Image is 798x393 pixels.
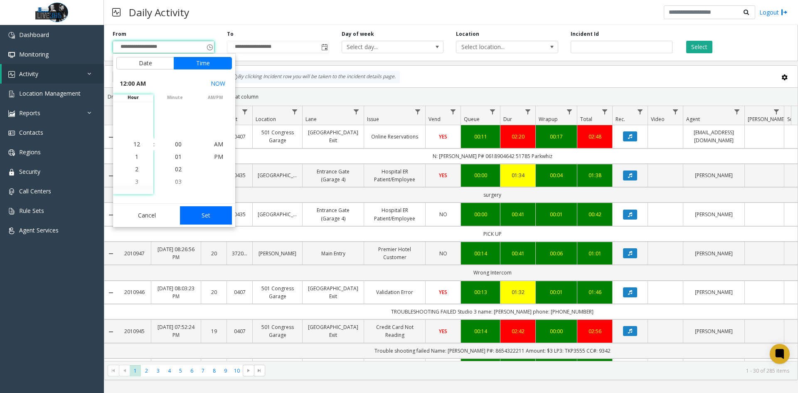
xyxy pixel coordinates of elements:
[104,250,118,257] a: Collapse Details
[104,89,798,104] div: Drag a column header and drop it here to group by that column
[186,365,197,376] span: Page 6
[8,227,15,234] img: 'icon'
[616,116,625,123] span: Rec.
[256,116,276,123] span: Location
[289,106,300,117] a: Location Filter Menu
[155,94,195,101] span: minute
[232,250,247,257] a: 372031
[541,327,572,335] div: 00:00
[582,327,607,335] div: 02:56
[505,133,530,141] div: 02:20
[19,89,81,97] span: Location Management
[258,323,297,339] a: 501 Congress Garage
[156,323,196,339] a: [DATE] 07:52:24 PM
[227,71,400,83] div: By clicking Incident row you will be taken to the incident details page.
[258,250,297,257] a: [PERSON_NAME]
[582,171,607,179] div: 01:38
[487,106,498,117] a: Queue Filter Menu
[8,32,15,39] img: 'icon'
[466,250,495,257] div: 00:14
[369,168,420,183] a: Hospital ER Patient/Employee
[439,211,447,218] span: NO
[505,250,530,257] div: 00:41
[431,133,456,141] a: YES
[308,206,359,222] a: Entrance Gate (Garage 4)
[686,116,700,123] span: Agent
[232,288,247,296] a: 0407
[8,149,15,156] img: 'icon'
[503,116,512,123] span: Dur
[771,106,782,117] a: Parker Filter Menu
[541,171,572,179] a: 00:04
[541,250,572,257] a: 00:06
[8,71,15,78] img: 'icon'
[232,133,247,141] a: 0407
[582,288,607,296] a: 01:46
[232,171,247,179] a: 0435
[175,153,182,161] span: 01
[505,288,530,296] a: 01:32
[580,116,592,123] span: Total
[156,245,196,261] a: [DATE] 08:26:56 PM
[130,365,141,376] span: Page 1
[256,367,263,374] span: Go to the last page
[781,8,788,17] img: logout
[207,76,229,91] button: Select now
[195,94,235,101] span: AM/PM
[8,52,15,58] img: 'icon'
[214,140,223,148] span: AM
[431,210,456,218] a: NO
[466,327,495,335] a: 00:14
[582,210,607,218] a: 00:42
[564,106,575,117] a: Wrapup Filter Menu
[308,250,359,257] a: Main Entry
[125,2,193,22] h3: Daily Activity
[19,31,49,39] span: Dashboard
[439,328,447,335] span: YES
[541,288,572,296] a: 00:01
[104,212,118,218] a: Collapse Details
[305,116,317,123] span: Lane
[19,207,44,215] span: Rule Sets
[466,288,495,296] a: 00:13
[123,327,146,335] a: 2010945
[439,133,447,140] span: YES
[113,94,153,101] span: hour
[153,365,164,376] span: Page 3
[412,106,424,117] a: Issue Filter Menu
[541,210,572,218] a: 00:01
[2,64,104,84] a: Activity
[505,171,530,179] a: 01:34
[258,171,297,179] a: [GEOGRAPHIC_DATA]
[258,129,297,144] a: 501 Congress Garage
[116,57,174,69] button: Date tab
[19,187,51,195] span: Call Centers
[120,78,146,89] span: 12:00 AM
[220,365,231,376] span: Page 9
[439,250,447,257] span: NO
[439,172,447,179] span: YES
[464,116,480,123] span: Queue
[19,129,43,136] span: Contacts
[270,367,789,374] kendo-pager-info: 1 - 30 of 285 items
[206,327,222,335] a: 19
[342,30,374,38] label: Day of week
[599,106,611,117] a: Total Filter Menu
[759,8,788,17] a: Logout
[369,323,420,339] a: Credit Card Not Reading
[180,206,232,225] button: Set
[123,250,146,257] a: 2010947
[582,250,607,257] a: 01:01
[505,210,530,218] a: 00:41
[539,116,558,123] span: Wrapup
[351,106,362,117] a: Lane Filter Menu
[466,210,495,218] a: 00:00
[175,365,186,376] span: Page 5
[582,133,607,141] a: 02:48
[431,171,456,179] a: YES
[8,110,15,117] img: 'icon'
